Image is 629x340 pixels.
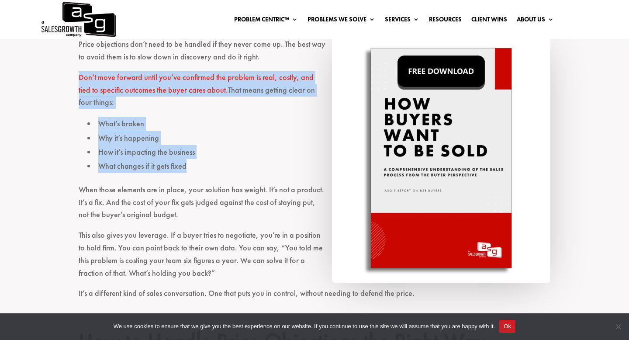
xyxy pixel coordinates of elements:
[87,159,550,173] li: What changes if it gets fixed
[79,229,550,287] p: This also gives you leverage. If a buyer tries to negotiate, you’re in a position to hold firm. Y...
[517,16,554,26] a: About Us
[308,16,375,26] a: Problems We Solve
[499,320,515,333] button: Ok
[385,16,419,26] a: Services
[429,16,462,26] a: Resources
[79,71,550,117] p: That means getting clear on four things:
[79,72,314,95] a: Don’t move forward until you’ve confirmed the problem is real, costly, and tied to specific outco...
[114,322,495,331] span: We use cookies to ensure that we give you the best experience on our website. If you continue to ...
[79,38,550,71] p: Price objections don’t need to be handled if they never come up. The best way to avoid them is to...
[471,16,507,26] a: Client Wins
[234,16,298,26] a: Problem Centric™
[87,145,550,159] li: How it’s impacting the business
[79,184,550,229] p: When those elements are in place, your solution has weight. It’s not a product. It’s a fix. And t...
[614,322,622,331] span: No
[79,287,550,308] p: It’s a different kind of sales conversation. One that puts you in control, without needing to def...
[332,34,550,283] img: This image is a promotional cover for a free downloadable report titled "How Buyers Want To Be So...
[87,131,550,145] li: Why it’s happening
[87,117,550,131] li: What’s broken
